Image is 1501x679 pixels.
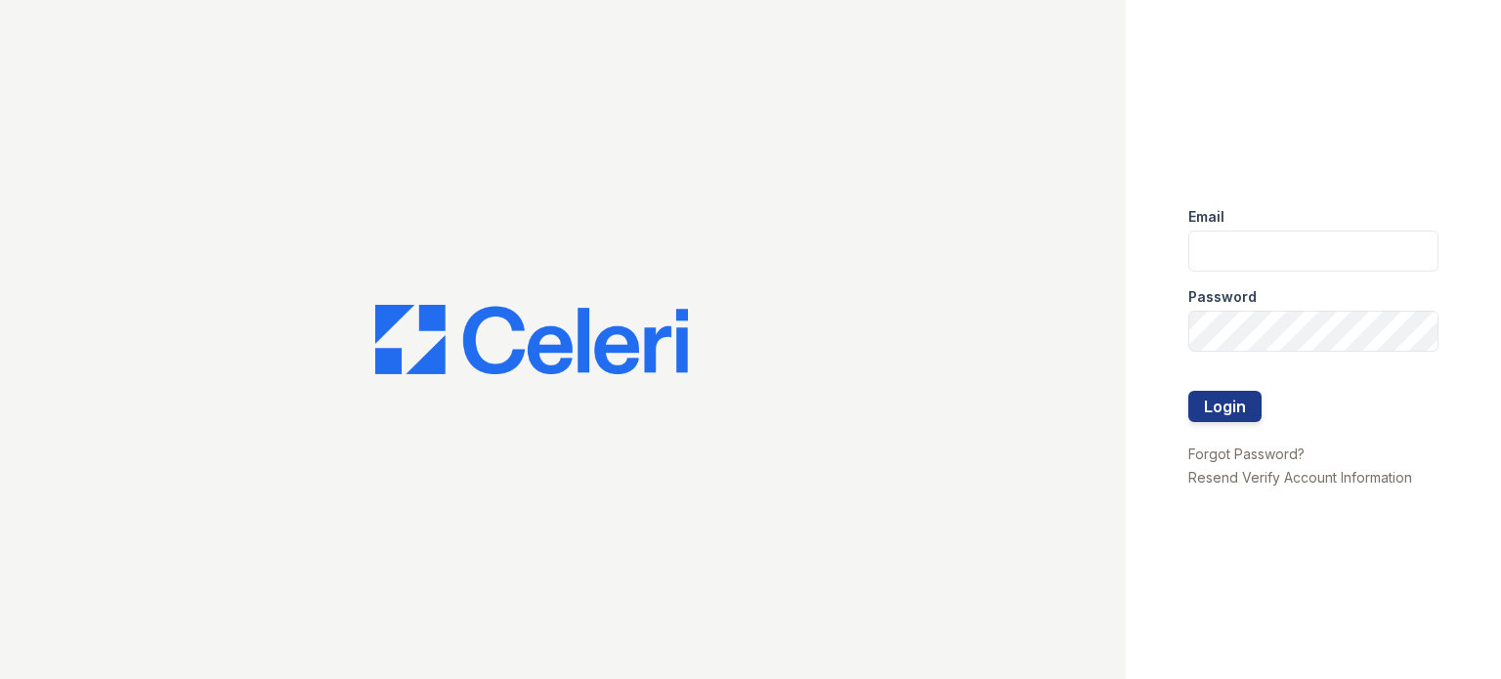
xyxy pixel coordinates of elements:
[375,305,688,375] img: CE_Logo_Blue-a8612792a0a2168367f1c8372b55b34899dd931a85d93a1a3d3e32e68fde9ad4.png
[1188,287,1257,307] label: Password
[1188,391,1262,422] button: Login
[1188,446,1305,462] a: Forgot Password?
[1188,207,1224,227] label: Email
[1188,469,1412,486] a: Resend Verify Account Information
